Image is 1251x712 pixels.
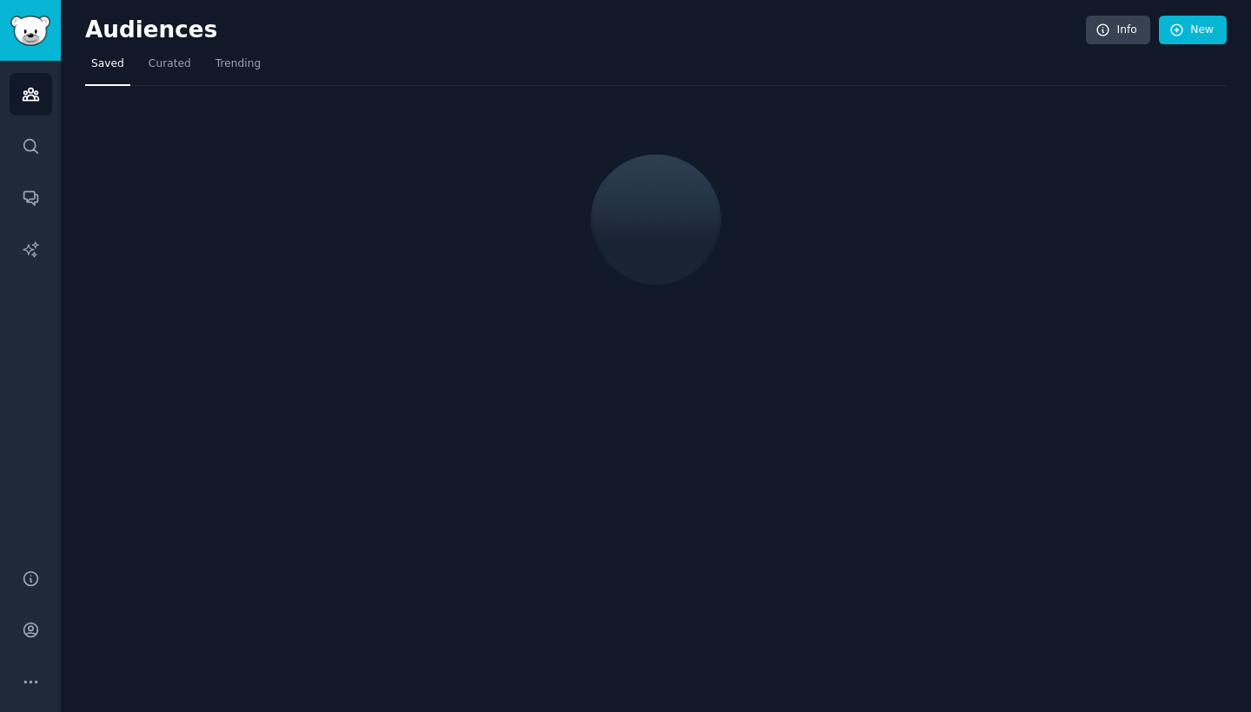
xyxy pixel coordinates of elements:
[149,56,191,72] span: Curated
[209,50,267,86] a: Trending
[91,56,124,72] span: Saved
[1159,16,1227,45] a: New
[85,16,1086,44] h2: Audiences
[142,50,197,86] a: Curated
[85,50,130,86] a: Saved
[1086,16,1150,45] a: Info
[215,56,261,72] span: Trending
[10,16,50,46] img: GummySearch logo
